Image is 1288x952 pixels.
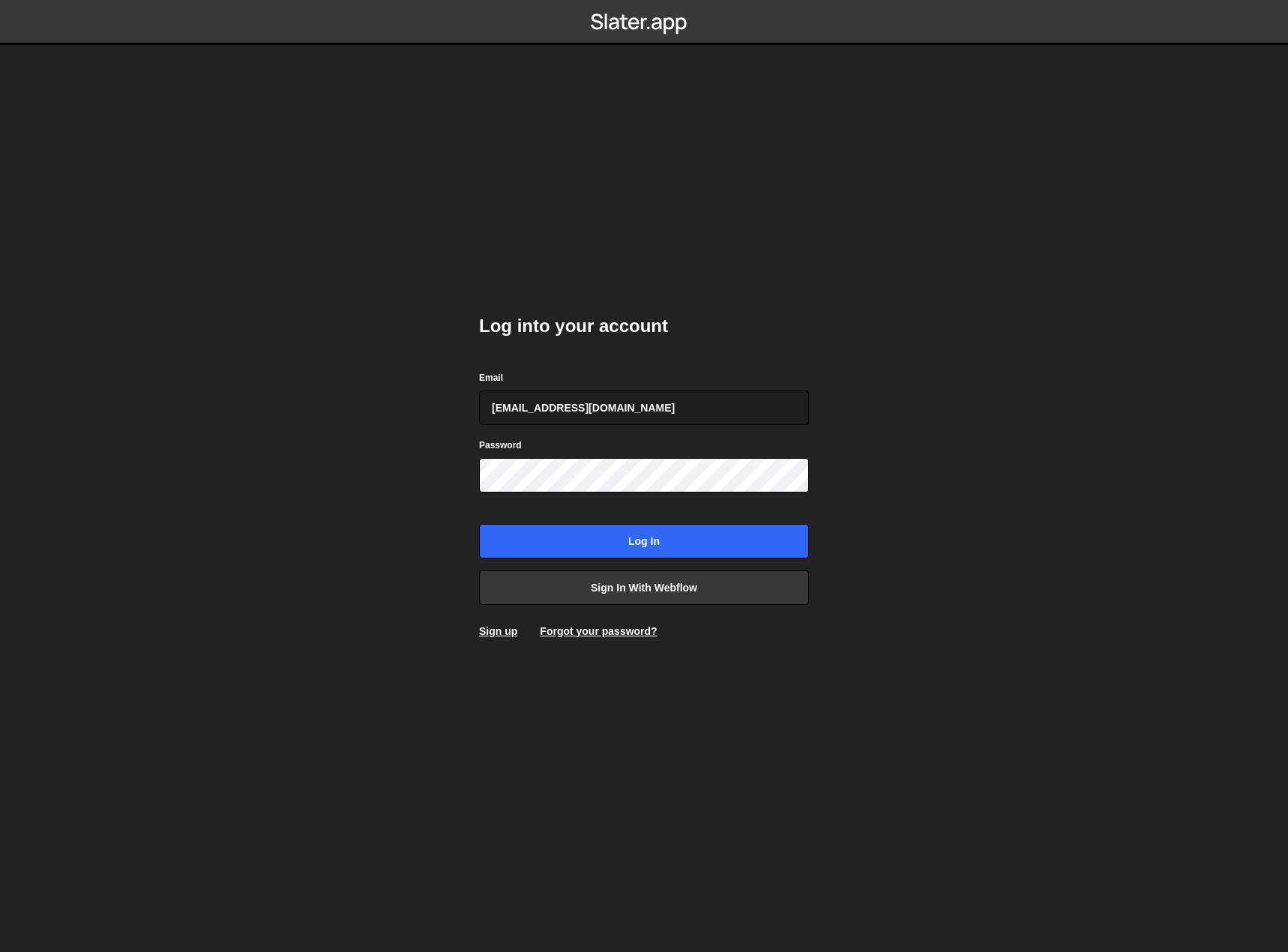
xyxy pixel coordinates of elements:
[479,524,809,558] input: Log in
[540,625,657,637] a: Forgot your password?
[479,570,809,605] a: Sign in with Webflow
[479,370,503,385] label: Email
[479,314,809,338] h2: Log into your account
[479,625,517,637] a: Sign up
[479,438,522,453] label: Password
